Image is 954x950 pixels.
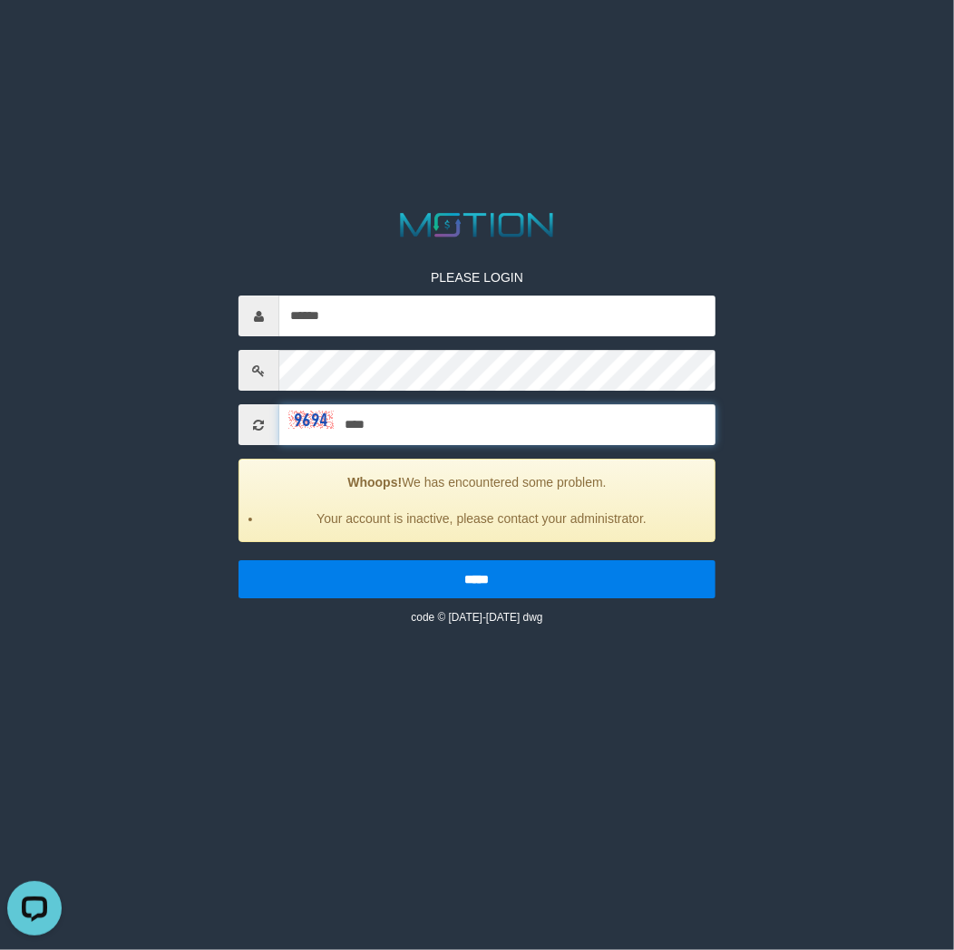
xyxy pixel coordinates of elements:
[288,411,334,429] img: captcha
[238,268,715,286] p: PLEASE LOGIN
[7,7,62,62] button: Open LiveChat chat widget
[347,475,402,490] strong: Whoops!
[411,611,542,624] small: code © [DATE]-[DATE] dwg
[394,208,560,241] img: MOTION_logo.png
[238,459,715,542] div: We has encountered some problem.
[262,509,701,528] li: Your account is inactive, please contact your administrator.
